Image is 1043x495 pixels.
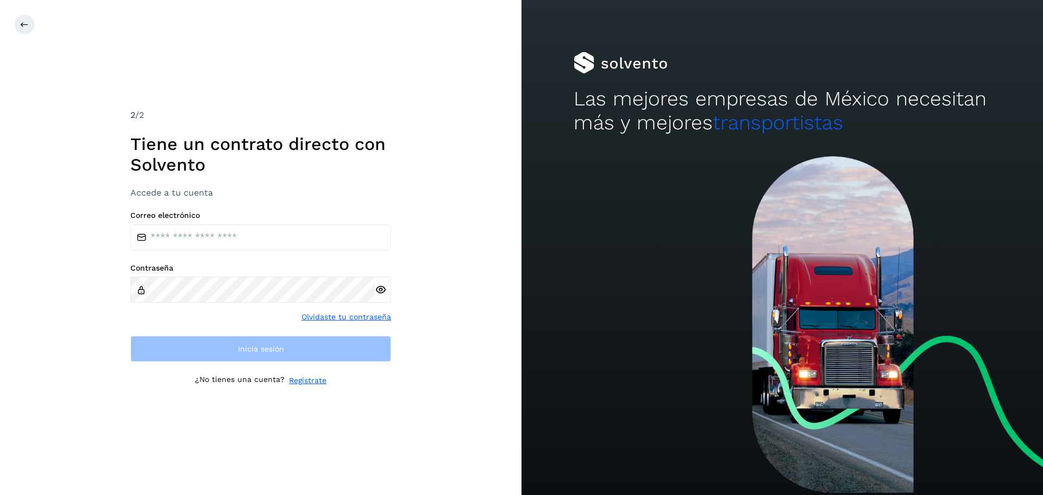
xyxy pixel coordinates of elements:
h1: Tiene un contrato directo con Solvento [130,134,391,176]
label: Contraseña [130,264,391,273]
span: Inicia sesión [238,345,284,353]
button: Inicia sesión [130,336,391,362]
a: Regístrate [289,375,326,386]
span: 2 [130,110,135,120]
a: Olvidaste tu contraseña [301,311,391,323]
h2: Las mejores empresas de México necesitan más y mejores [574,87,991,135]
p: ¿No tienes una cuenta? [195,375,285,386]
h3: Accede a tu cuenta [130,187,391,198]
span: transportistas [713,111,843,134]
label: Correo electrónico [130,211,391,220]
div: /2 [130,109,391,122]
